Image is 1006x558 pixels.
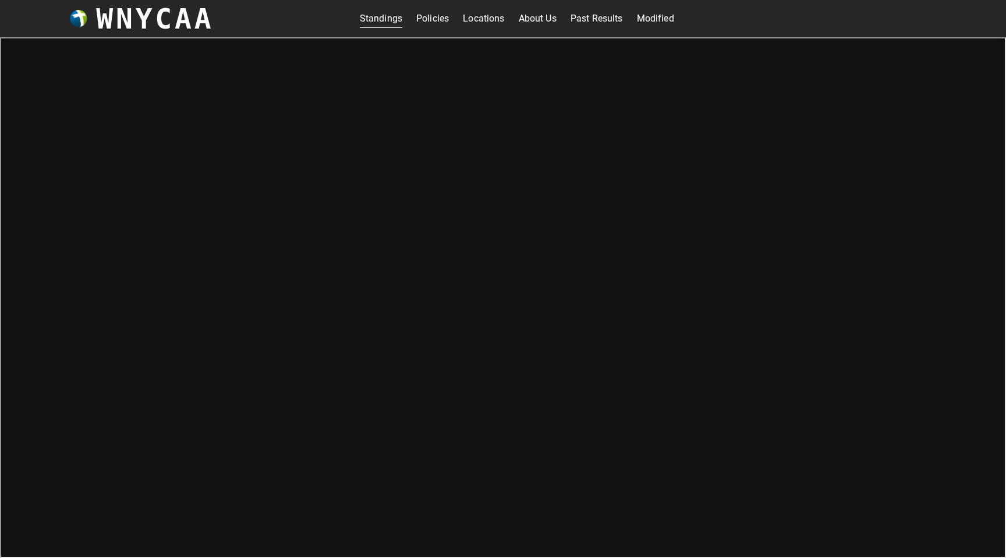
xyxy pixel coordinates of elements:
a: Locations [463,9,504,28]
h3: WNYCAA [96,2,214,35]
a: Standings [360,9,402,28]
a: Past Results [571,9,623,28]
a: Policies [416,9,449,28]
img: wnycaaBall.png [70,10,87,27]
a: About Us [519,9,557,28]
a: Modified [637,9,674,28]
